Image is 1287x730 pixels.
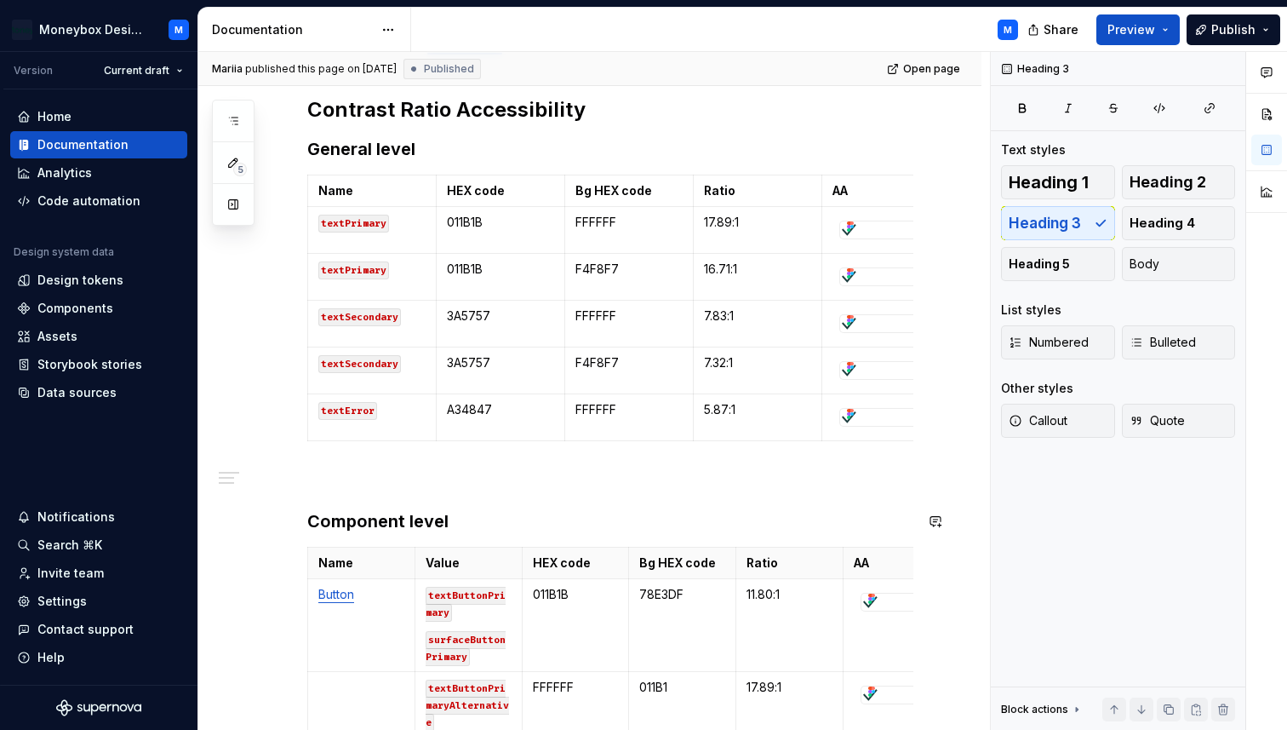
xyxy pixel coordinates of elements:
p: 17.89:1 [746,679,832,696]
p: A34847 [447,401,554,418]
button: Share [1019,14,1090,45]
span: Body [1130,256,1159,273]
p: FFFFFF [575,401,683,418]
span: Heading 2 [1130,174,1206,191]
div: Other styles [1001,380,1073,397]
strong: HEX code [447,183,505,198]
div: Block actions [1001,703,1068,716]
span: Mariia [212,62,243,76]
img: 32f148c9-5440-4703-ab5e-0ea10e5bed38.png [840,409,857,426]
code: textButtonPrimary [426,587,506,622]
button: Numbered [1001,325,1115,359]
h2: Contrast Ratio Accessibility [307,96,913,124]
button: Body [1122,247,1236,281]
span: Publish [1211,21,1256,38]
p: 17.89:1 [704,214,811,231]
span: 5 [233,163,247,176]
div: Design tokens [37,272,123,289]
img: 32f148c9-5440-4703-ab5e-0ea10e5bed38.png [861,687,878,704]
button: Notifications [10,503,187,531]
strong: AA [832,183,848,198]
button: Heading 4 [1122,206,1236,240]
p: 7.83:1 [704,308,811,325]
button: Current draft [96,59,191,83]
button: Preview [1096,14,1180,45]
div: Storybook stories [37,356,142,373]
span: Published [424,62,474,76]
strong: Bg HEX code [639,555,716,570]
img: c17557e8-ebdc-49e2-ab9e-7487adcf6d53.png [12,20,32,40]
a: Analytics [10,159,187,187]
p: FFFFFF [533,679,619,696]
strong: Ratio [746,555,778,570]
span: Heading 4 [1130,215,1195,232]
button: Moneybox Design SystemM [3,11,194,48]
code: textPrimary [318,215,389,233]
code: textPrimary [318,262,389,279]
button: Contact support [10,616,187,643]
span: Numbered [1009,334,1089,351]
div: Invite team [37,565,104,582]
span: Heading 1 [1009,174,1089,191]
a: Code automation [10,187,187,215]
a: Design tokens [10,267,187,294]
button: Bulleted [1122,325,1236,359]
div: Home [37,108,71,125]
img: 32f148c9-5440-4703-ab5e-0ea10e5bed38.png [840,221,857,239]
a: Assets [10,323,187,350]
p: 5.87:1 [704,401,811,418]
div: List styles [1001,302,1061,319]
p: F4F8F7 [575,354,683,371]
a: Components [10,295,187,322]
div: Search ⌘K [37,537,102,554]
button: Heading 5 [1001,247,1115,281]
img: 32f148c9-5440-4703-ab5e-0ea10e5bed38.png [861,594,878,611]
a: Home [10,103,187,130]
p: 011B1 [639,679,725,696]
code: textSecondary [318,355,401,373]
span: Bulleted [1130,334,1196,351]
div: Data sources [37,384,117,401]
button: Search ⌘K [10,532,187,559]
p: 011B1B [447,214,554,231]
img: 32f148c9-5440-4703-ab5e-0ea10e5bed38.png [840,315,857,332]
div: Documentation [212,21,373,38]
button: Quote [1122,404,1236,438]
button: Heading 2 [1122,165,1236,199]
div: Block actions [1001,698,1084,721]
div: Help [37,649,65,666]
a: Documentation [10,131,187,158]
span: Current draft [104,64,169,78]
div: Contact support [37,621,134,638]
p: 011B1B [447,261,554,278]
div: M [1004,23,1012,37]
a: Button [318,587,354,601]
p: 7.32:1 [704,354,811,371]
strong: HEX code [533,555,591,570]
div: M [174,23,183,37]
button: Publish [1187,14,1280,45]
strong: Name [318,183,353,198]
span: Heading 5 [1009,256,1070,273]
img: 32f148c9-5440-4703-ab5e-0ea10e5bed38.png [840,362,857,379]
div: Version [14,64,53,78]
button: Callout [1001,404,1115,438]
div: Settings [37,593,87,610]
div: Notifications [37,509,115,526]
p: 16.71:1 [704,261,811,278]
a: Data sources [10,379,187,406]
button: Heading 1 [1001,165,1115,199]
p: 3A5757 [447,354,554,371]
p: FFFFFF [575,214,683,231]
code: textError [318,402,377,420]
a: Supernova Logo [56,699,141,716]
div: Design system data [14,245,114,259]
strong: Bg HEX code [575,183,652,198]
span: Open page [903,62,960,76]
a: Storybook stories [10,351,187,378]
span: Callout [1009,412,1067,429]
p: 78E3DF [639,586,725,603]
div: Analytics [37,164,92,181]
div: Moneybox Design System [39,21,148,38]
div: published this page on [DATE] [245,62,397,76]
